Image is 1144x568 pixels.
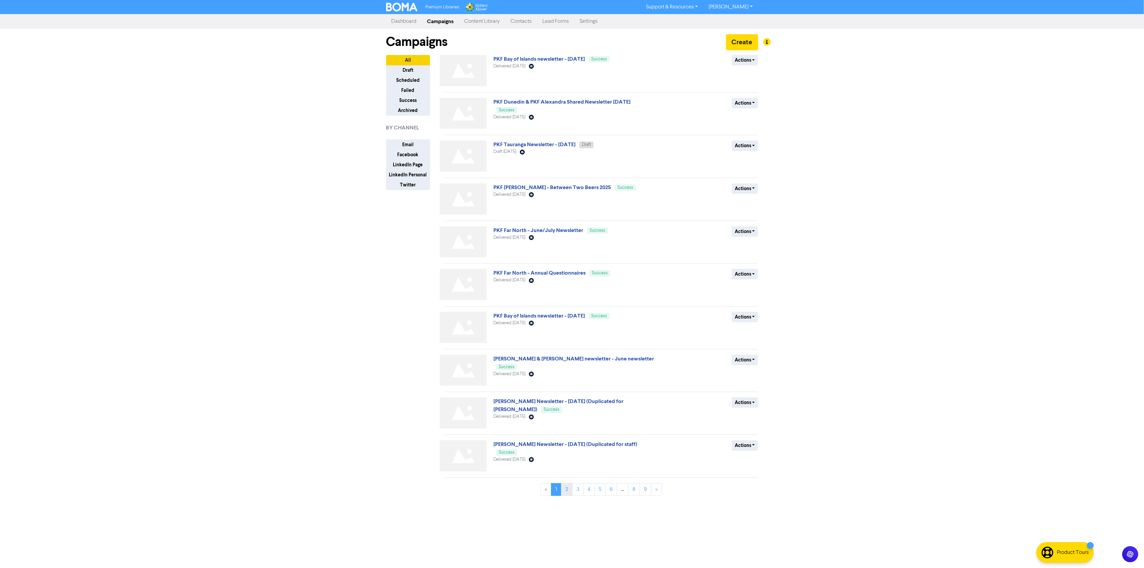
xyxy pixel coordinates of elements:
button: Scheduled [386,75,430,86]
button: Facebook [386,150,430,160]
span: Success [544,407,559,412]
span: Delivered [DATE] [493,235,525,240]
a: Page 6 [605,483,617,496]
img: Not found [440,98,487,129]
span: Success [499,365,515,369]
span: Delivered [DATE] [493,372,525,376]
button: Actions [732,98,758,108]
span: Success [591,57,607,61]
a: Dashboard [386,15,422,28]
img: Not found [440,269,487,300]
a: Page 2 [561,483,573,496]
a: PKF [PERSON_NAME] - Between Two Beers 2025 [493,184,611,191]
button: Create [726,34,758,50]
a: Page 5 [594,483,606,496]
button: Actions [732,355,758,365]
span: Success [617,185,633,190]
button: Twitter [386,180,430,190]
a: Contacts [505,15,537,28]
button: Draft [386,65,430,75]
img: Not found [440,183,487,215]
span: Draft [DATE] [493,150,516,154]
img: BOMA Logo [386,3,418,11]
a: Support & Resources [641,2,703,12]
img: Not found [440,355,487,386]
span: Delivered [DATE] [493,192,525,197]
a: PKF Bay of Islands newsletter - [DATE] [493,56,585,62]
img: Not found [440,397,487,429]
span: Premium Libraries: [425,5,460,9]
a: Page 1 is your current page [551,483,561,496]
button: Failed [386,85,430,96]
img: Wolters Kluwer [465,3,488,11]
span: BY CHANNEL [386,124,419,132]
button: Actions [732,140,758,151]
a: Campaigns [422,15,459,28]
span: Delivered [DATE] [493,278,525,282]
span: Delivered [DATE] [493,414,525,419]
button: Actions [732,312,758,322]
span: Delivered [DATE] [493,115,525,119]
button: Actions [732,55,758,65]
span: Delivered [DATE] [493,457,525,462]
a: [PERSON_NAME] & [PERSON_NAME] newsletter - June newsletter [493,355,654,362]
button: Actions [732,269,758,279]
span: Success [592,271,608,275]
img: Not found [440,312,487,343]
span: Success [499,108,515,112]
a: Lead Forms [537,15,575,28]
a: Settings [575,15,603,28]
h1: Campaigns [386,34,448,50]
img: Not found [440,55,487,86]
button: Archived [386,105,430,116]
button: LinkedIn Personal [386,170,430,180]
button: Actions [732,440,758,451]
a: PKF Far North - Annual Questionnaires [493,270,586,276]
button: Actions [732,226,758,237]
a: [PERSON_NAME] [703,2,758,12]
img: Not found [440,440,487,471]
a: » [651,483,662,496]
a: Page 3 [572,483,584,496]
a: PKF Tauranga Newsletter - [DATE] [493,141,576,148]
img: Not found [440,140,487,172]
button: LinkedIn Page [386,160,430,170]
button: Actions [732,183,758,194]
button: All [386,55,430,65]
span: Success [590,228,605,233]
a: [PERSON_NAME] Newsletter - [DATE] (Duplicated for staff) [493,441,637,448]
a: Content Library [459,15,505,28]
button: Email [386,139,430,150]
a: Page 9 [640,483,651,496]
a: Page 8 [628,483,640,496]
a: PKF Bay of Islands newsletter - [DATE] [493,313,585,319]
span: Delivered [DATE] [493,64,525,68]
iframe: Chat Widget [1110,536,1144,568]
span: Delivered [DATE] [493,321,525,325]
a: PKF Dunedin & PKF Alexandra Shared Newsletter [DATE] [493,99,630,105]
img: Not found [440,226,487,258]
span: Success [591,314,607,318]
span: Draft [582,143,591,147]
button: Actions [732,397,758,408]
a: Page 4 [583,483,595,496]
a: [PERSON_NAME] Newsletter - [DATE] (Duplicated for [PERSON_NAME]) [493,398,623,413]
button: Success [386,95,430,106]
span: Success [499,450,515,455]
a: PKF Far North - June/July Newsletter [493,227,583,234]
